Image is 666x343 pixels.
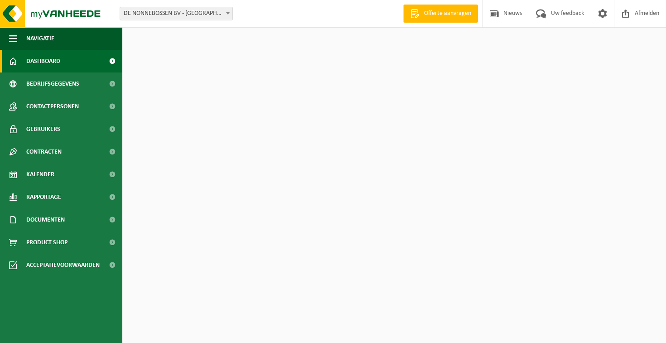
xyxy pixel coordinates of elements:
span: Product Shop [26,231,68,254]
span: Gebruikers [26,118,60,140]
a: Offerte aanvragen [403,5,478,23]
span: Dashboard [26,50,60,72]
span: Offerte aanvragen [422,9,473,18]
span: Contactpersonen [26,95,79,118]
span: Navigatie [26,27,54,50]
span: Bedrijfsgegevens [26,72,79,95]
span: Kalender [26,163,54,186]
span: DE NONNEBOSSEN BV - ZONNEBEKE [120,7,232,20]
span: Rapportage [26,186,61,208]
span: Contracten [26,140,62,163]
span: Acceptatievoorwaarden [26,254,100,276]
span: DE NONNEBOSSEN BV - ZONNEBEKE [120,7,233,20]
span: Documenten [26,208,65,231]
